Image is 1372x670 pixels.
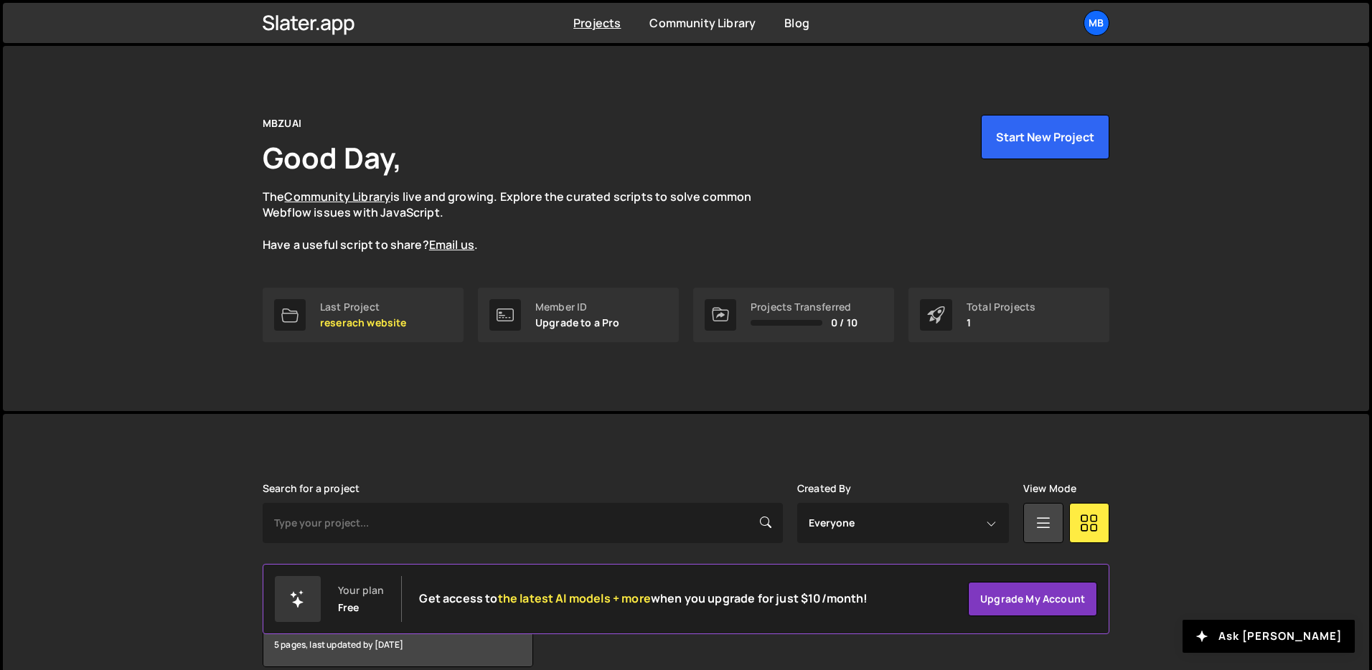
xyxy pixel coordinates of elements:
div: Your plan [338,585,384,596]
h1: Good Day, [263,138,402,177]
button: Ask [PERSON_NAME] [1183,620,1355,653]
p: 1 [967,317,1035,329]
p: reserach website [320,317,407,329]
div: MBZUAI [263,115,301,132]
a: Community Library [649,15,756,31]
a: Upgrade my account [968,582,1097,616]
a: Projects [573,15,621,31]
div: 5 pages, last updated by [DATE] [263,623,532,666]
p: The is live and growing. Explore the curated scripts to solve common Webflow issues with JavaScri... [263,189,779,253]
a: MB [1084,10,1109,36]
div: Projects Transferred [751,301,857,313]
a: Community Library [284,189,390,204]
a: Blog [784,15,809,31]
label: Created By [797,483,852,494]
input: Type your project... [263,503,783,543]
h2: Get access to when you upgrade for just $10/month! [419,592,868,605]
div: Last Project [320,301,407,313]
div: Free [338,602,360,613]
label: View Mode [1023,483,1076,494]
div: Member ID [535,301,620,313]
span: the latest AI models + more [498,590,651,606]
div: Total Projects [967,301,1035,313]
span: 0 / 10 [831,317,857,329]
button: Start New Project [981,115,1109,159]
a: Email us [429,237,474,253]
a: Last Project reserach website [263,288,464,342]
p: Upgrade to a Pro [535,317,620,329]
label: Search for a project [263,483,360,494]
